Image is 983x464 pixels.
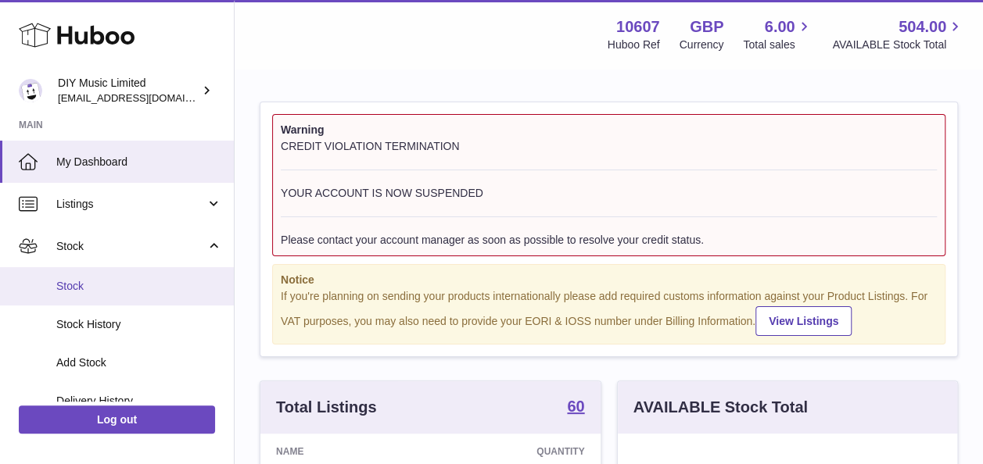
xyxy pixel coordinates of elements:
[56,239,206,254] span: Stock
[281,139,937,248] div: CREDIT VIOLATION TERMINATION YOUR ACCOUNT IS NOW SUSPENDED Please contact your account manager as...
[56,279,222,294] span: Stock
[765,16,795,37] span: 6.00
[567,398,584,417] a: 60
[680,37,724,52] div: Currency
[899,16,946,37] span: 504.00
[281,289,937,336] div: If you're planning on sending your products internationally please add required customs informati...
[56,355,222,370] span: Add Stock
[56,394,222,409] span: Delivery History
[608,37,660,52] div: Huboo Ref
[19,405,215,434] a: Log out
[281,123,937,137] strong: Warning
[633,397,808,418] h3: AVAILABLE Stock Total
[755,306,852,336] a: View Listings
[281,273,937,287] strong: Notice
[56,317,222,332] span: Stock History
[832,37,964,52] span: AVAILABLE Stock Total
[56,155,222,170] span: My Dashboard
[743,16,813,52] a: 6.00 Total sales
[58,76,199,105] div: DIY Music Limited
[56,197,206,212] span: Listings
[567,398,584,414] strong: 60
[276,397,377,418] h3: Total Listings
[58,91,230,104] span: [EMAIL_ADDRESS][DOMAIN_NAME]
[743,37,813,52] span: Total sales
[19,79,42,102] img: internalAdmin-10607@internal.huboo.com
[832,16,964,52] a: 504.00 AVAILABLE Stock Total
[690,16,723,37] strong: GBP
[616,16,660,37] strong: 10607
